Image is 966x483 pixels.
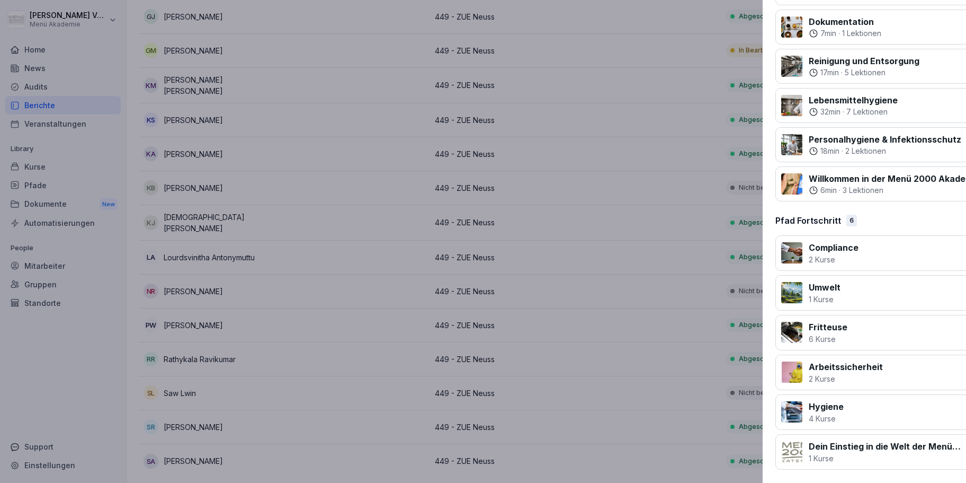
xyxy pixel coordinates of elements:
p: 3 Lektionen [843,185,883,196]
div: 6 [846,215,857,226]
p: Compliance [809,241,858,254]
div: · [809,67,919,78]
p: Dokumentation [809,15,881,28]
p: 17 min [820,67,839,78]
p: 2 Kurse [809,373,883,384]
p: Fritteuse [809,321,847,333]
p: 1 Kurse [809,453,961,464]
div: · [809,107,898,117]
p: 1 Lektionen [842,28,881,39]
p: 6 Kurse [809,333,847,345]
p: 5 Lektionen [845,67,885,78]
p: 6 min [820,185,837,196]
p: Dein Einstieg in die Welt der Menü 2000 Akademie [809,440,961,453]
p: Umwelt [809,281,840,294]
p: 7 min [820,28,836,39]
p: Lebensmittelhygiene [809,94,898,107]
p: 2 Kurse [809,254,858,265]
p: Pfad Fortschritt [775,214,841,227]
p: 32 min [820,107,840,117]
p: 4 Kurse [809,413,844,424]
p: 18 min [820,146,839,156]
p: Arbeitssicherheit [809,361,883,373]
div: · [809,28,881,39]
p: Reinigung und Entsorgung [809,55,919,67]
div: · [809,146,961,156]
p: Hygiene [809,400,844,413]
p: 1 Kurse [809,294,840,305]
p: Personalhygiene & Infektionsschutz [809,133,961,146]
p: 2 Lektionen [845,146,886,156]
p: 7 Lektionen [846,107,888,117]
